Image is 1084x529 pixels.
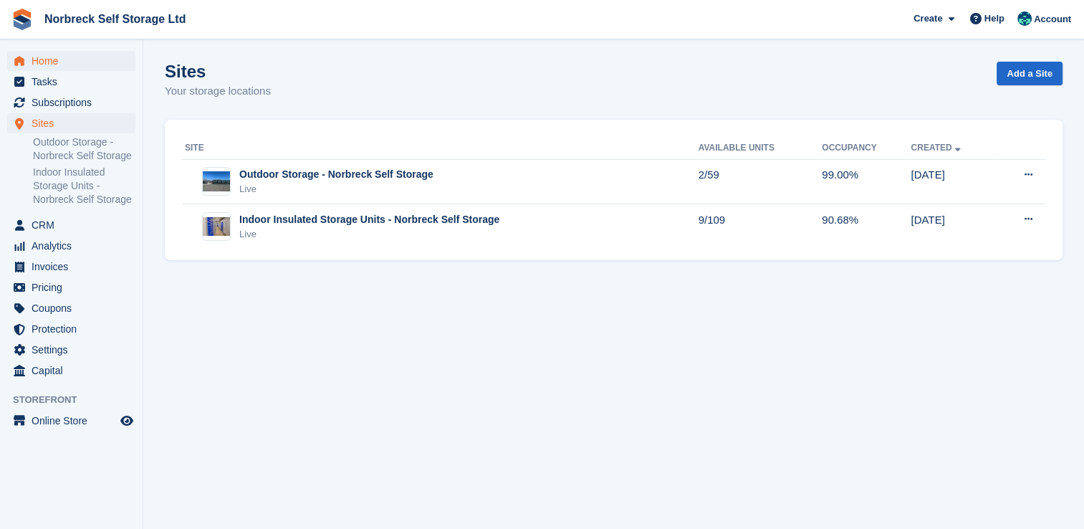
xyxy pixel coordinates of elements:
[7,319,135,339] a: menu
[911,159,996,204] td: [DATE]
[203,217,230,236] img: Image of Indoor Insulated Storage Units - Norbreck Self Storage site
[699,159,822,204] td: 2/59
[239,167,433,182] div: Outdoor Storage - Norbreck Self Storage
[7,277,135,297] a: menu
[13,393,143,407] span: Storefront
[1017,11,1032,26] img: Sally King
[239,212,499,227] div: Indoor Insulated Storage Units - Norbreck Self Storage
[984,11,1004,26] span: Help
[822,137,911,160] th: Occupancy
[32,51,117,71] span: Home
[911,204,996,249] td: [DATE]
[239,227,499,242] div: Live
[699,204,822,249] td: 9/109
[7,92,135,113] a: menu
[7,72,135,92] a: menu
[7,215,135,235] a: menu
[32,340,117,360] span: Settings
[32,113,117,133] span: Sites
[32,92,117,113] span: Subscriptions
[32,361,117,381] span: Capital
[39,7,191,31] a: Norbreck Self Storage Ltd
[32,298,117,318] span: Coupons
[7,51,135,71] a: menu
[7,257,135,277] a: menu
[911,143,963,153] a: Created
[7,411,135,431] a: menu
[33,166,135,206] a: Indoor Insulated Storage Units - Norbreck Self Storage
[239,182,433,196] div: Live
[32,411,117,431] span: Online Store
[7,298,135,318] a: menu
[11,9,33,30] img: stora-icon-8386f47178a22dfd0bd8f6a31ec36ba5ce8667c1dd55bd0f319d3a0aa187defe.svg
[32,236,117,256] span: Analytics
[32,319,117,339] span: Protection
[7,340,135,360] a: menu
[32,277,117,297] span: Pricing
[997,62,1063,85] a: Add a Site
[33,135,135,163] a: Outdoor Storage - Norbreck Self Storage
[913,11,942,26] span: Create
[32,257,117,277] span: Invoices
[7,361,135,381] a: menu
[699,137,822,160] th: Available Units
[822,159,911,204] td: 99.00%
[822,204,911,249] td: 90.68%
[32,72,117,92] span: Tasks
[165,83,271,100] p: Your storage locations
[7,113,135,133] a: menu
[118,412,135,429] a: Preview store
[182,137,699,160] th: Site
[7,236,135,256] a: menu
[1034,12,1071,27] span: Account
[203,171,230,192] img: Image of Outdoor Storage - Norbreck Self Storage site
[165,62,271,81] h1: Sites
[32,215,117,235] span: CRM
